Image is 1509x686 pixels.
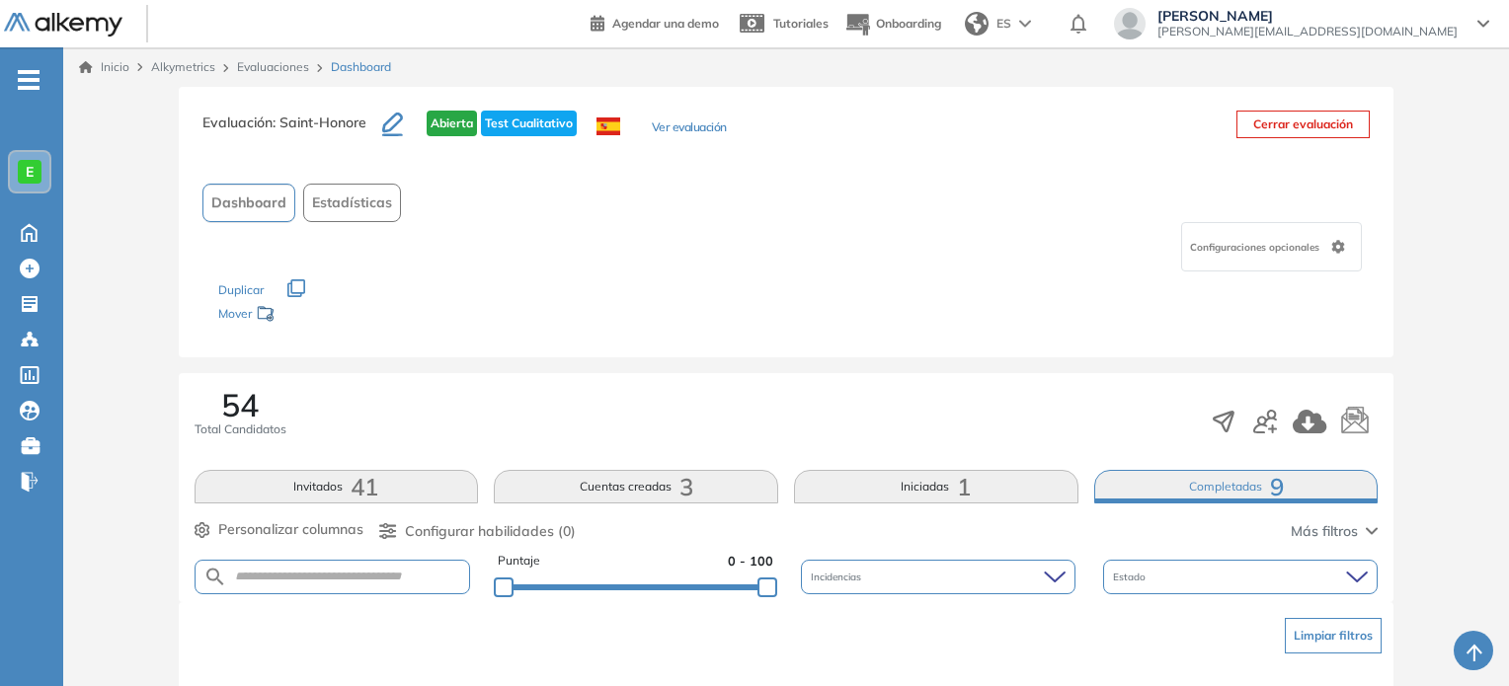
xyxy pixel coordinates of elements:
i: - [18,78,40,82]
span: Personalizar columnas [218,519,363,540]
button: Cuentas creadas3 [494,470,778,503]
span: Configuraciones opcionales [1190,240,1323,255]
button: Ver evaluación [652,118,727,139]
button: Más filtros [1291,521,1378,542]
span: : Saint-Honore [273,114,366,131]
span: Estado [1113,570,1150,584]
img: Logo [4,13,122,38]
button: Limpiar filtros [1285,618,1382,653]
button: Iniciadas1 [794,470,1078,503]
span: Configurar habilidades (0) [405,521,576,542]
div: Incidencias [801,560,1075,594]
div: Mover [218,297,416,334]
span: [PERSON_NAME][EMAIL_ADDRESS][DOMAIN_NAME] [1157,24,1458,39]
span: Dashboard [331,58,391,76]
span: Duplicar [218,282,264,297]
span: Agendar una demo [612,16,719,31]
div: Configuraciones opcionales [1181,222,1362,271]
button: Cerrar evaluación [1236,111,1370,138]
span: 0 - 100 [728,552,773,571]
span: 54 [221,389,259,420]
a: Agendar una demo [591,10,719,34]
span: ES [996,15,1011,33]
span: Estadísticas [312,192,392,213]
a: Evaluaciones [237,59,309,74]
button: Completadas9 [1094,470,1379,503]
button: Dashboard [202,184,295,222]
span: Alkymetrics [151,59,215,74]
span: Abierta [427,111,477,136]
a: Inicio [79,58,129,76]
span: Test Cualitativo [481,111,577,136]
img: SEARCH_ALT [203,565,227,589]
span: Puntaje [498,552,540,571]
button: Onboarding [844,3,941,45]
span: [PERSON_NAME] [1157,8,1458,24]
span: Incidencias [811,570,865,584]
img: arrow [1019,20,1031,28]
span: Dashboard [211,192,286,213]
button: Estadísticas [303,184,401,222]
div: Estado [1103,560,1378,594]
span: E [26,164,34,180]
span: Onboarding [876,16,941,31]
img: world [965,12,989,36]
h3: Evaluación [202,111,382,152]
button: Invitados41 [195,470,479,503]
img: ESP [596,117,620,135]
button: Configurar habilidades (0) [379,521,576,542]
button: Personalizar columnas [195,519,363,540]
span: Tutoriales [773,16,829,31]
span: Más filtros [1291,521,1358,542]
span: Total Candidatos [195,420,286,438]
